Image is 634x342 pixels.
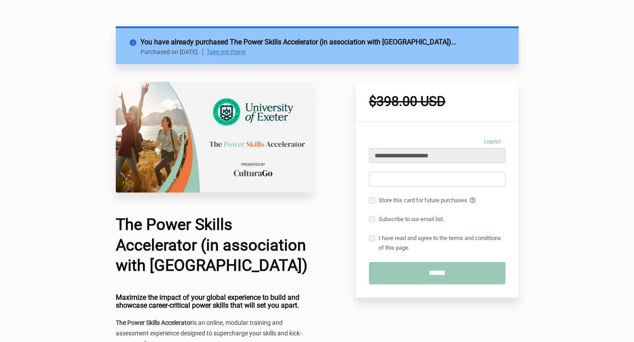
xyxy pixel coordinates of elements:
[140,37,505,47] h2: You have already purchased The Power Skills Accelerator (in association with [GEOGRAPHIC_DATA])...
[374,172,501,188] iframe: Secure card payment input frame
[116,294,313,309] h4: Maximize the impact of your global experience to build and showcase career-critical power skills ...
[369,235,375,241] input: I have read and agree to the terms and conditions of this page.
[369,196,505,205] label: Store this card for future purchases
[140,48,203,55] p: Purchased on [DATE].
[206,48,246,55] a: Take me there!
[116,319,192,326] strong: The Power Skills Accelerator
[116,82,313,193] img: 83720c0-6e26-5801-a5d4-42ecd71128a7_University_of_Exeter_Checkout_Page.png
[479,135,505,148] a: Logout
[369,216,375,222] input: Subscribe to our email list.
[369,197,375,204] input: Store this card for future purchases
[369,95,505,108] h1: $398.00 USD
[116,215,313,276] h1: The Power Skills Accelerator (in association with [GEOGRAPHIC_DATA])
[369,233,505,253] label: I have read and agree to the terms and conditions of this page.
[129,37,140,45] i: info
[369,215,444,224] label: Subscribe to our email list.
